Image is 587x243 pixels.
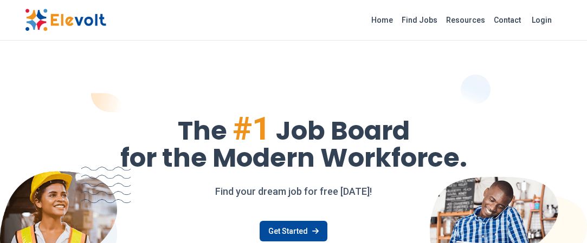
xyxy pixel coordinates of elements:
a: Find Jobs [397,11,442,29]
span: #1 [233,109,270,148]
h1: The Job Board for the Modern Workforce. [25,113,563,171]
a: Resources [442,11,489,29]
a: Contact [489,11,525,29]
img: Elevolt [25,9,106,31]
a: Login [525,9,558,31]
a: Home [367,11,397,29]
p: Find your dream job for free [DATE]! [25,184,563,199]
a: Get Started [260,221,327,241]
